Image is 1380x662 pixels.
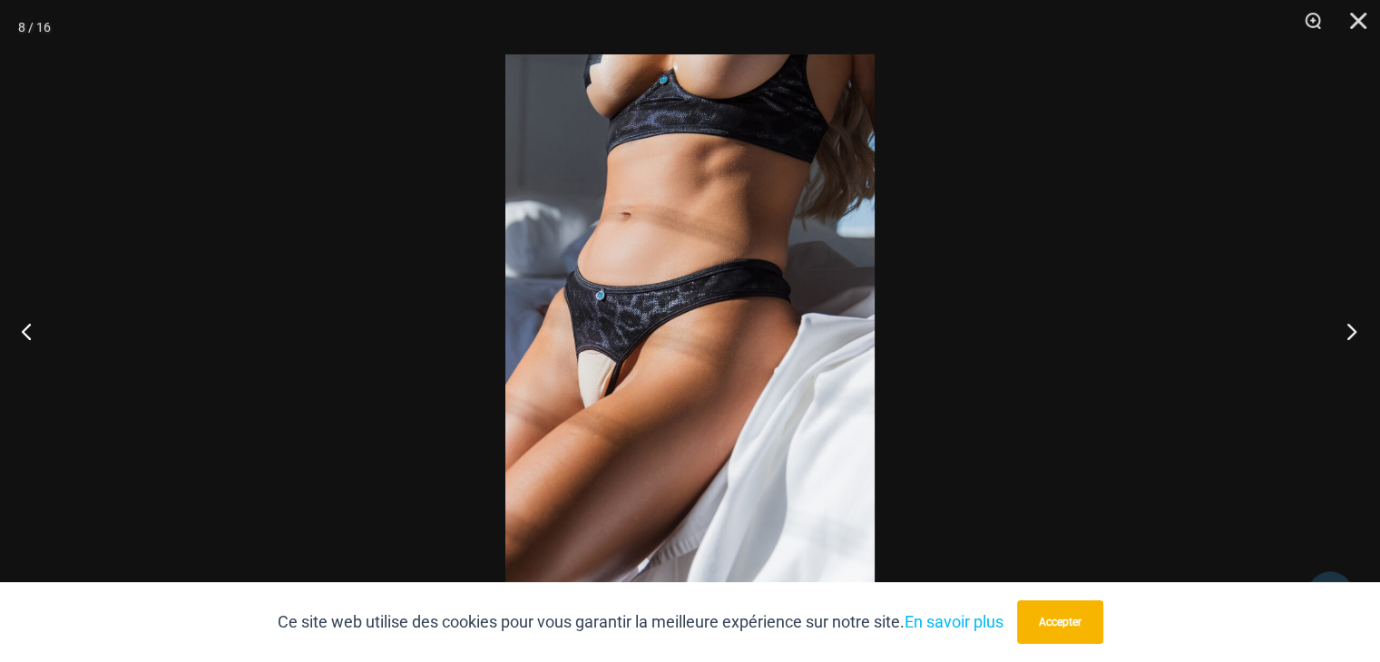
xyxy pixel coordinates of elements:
[905,612,1003,631] a: En savoir plus
[1312,286,1380,376] button: Suivant
[18,20,51,34] font: 8 / 16
[278,612,905,631] font: Ce site web utilise des cookies pour vous garantir la meilleure expérience sur notre site.
[1017,600,1103,644] button: Accepter
[505,54,875,608] img: Soutien-gorge Nights Fall Silver Leopard 1036 String 6046 07
[1039,616,1081,628] font: Accepter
